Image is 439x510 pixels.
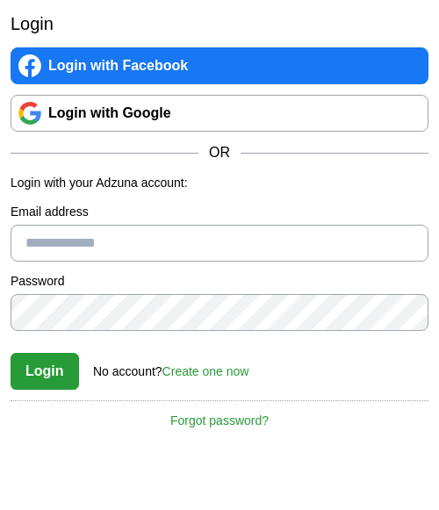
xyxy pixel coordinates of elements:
[162,364,249,378] a: Create one now
[198,142,241,163] span: OR
[11,400,428,430] a: Forgot password?
[11,353,79,390] button: Login
[11,47,428,84] a: Login with Facebook
[11,174,428,192] p: Login with your Adzuna account:
[11,203,428,221] label: Email address
[11,95,428,132] a: Login with Google
[11,272,428,291] label: Password
[11,11,428,37] h2: Login
[93,352,248,381] div: No account?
